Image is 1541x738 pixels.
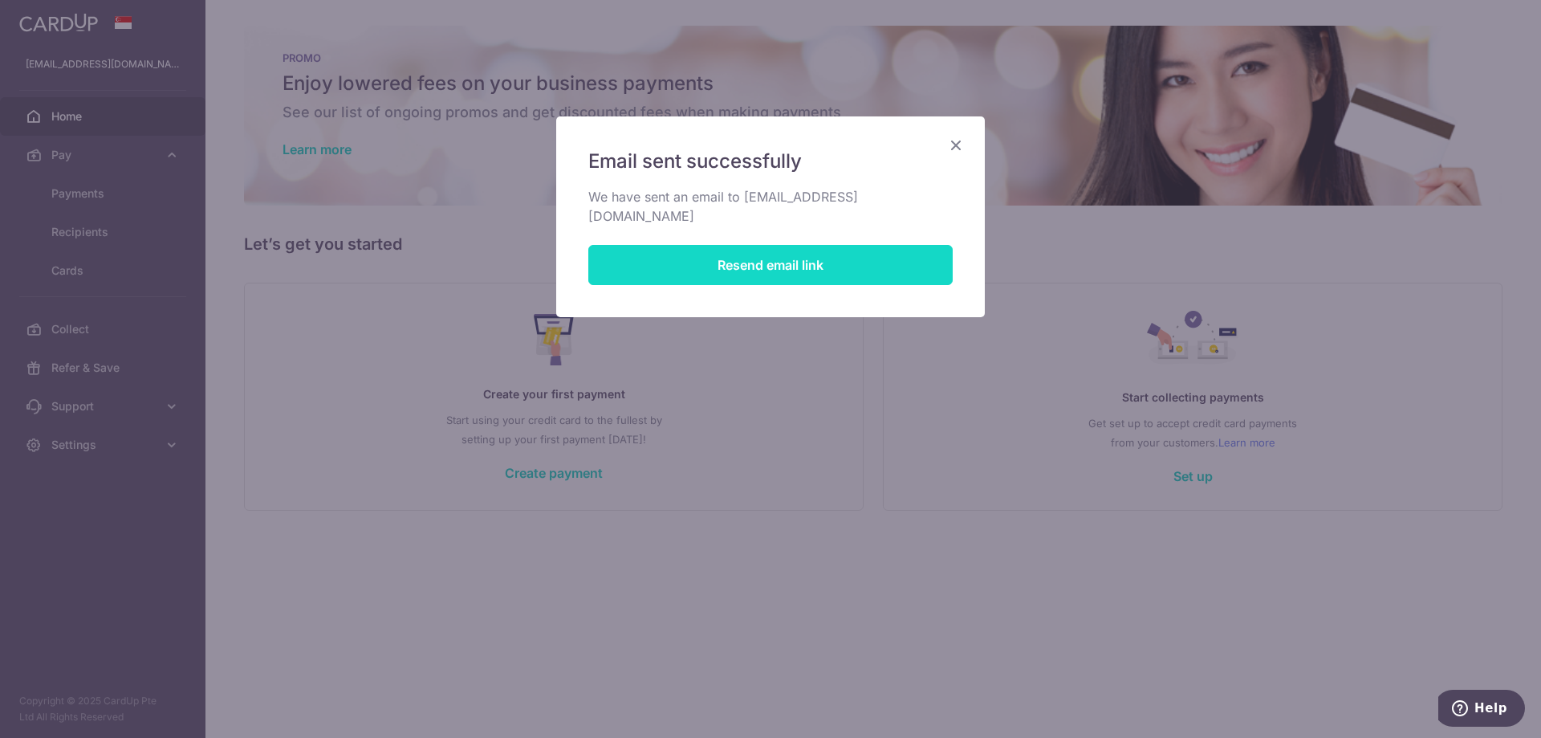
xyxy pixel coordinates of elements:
[946,136,966,155] button: Close
[588,187,953,226] p: We have sent an email to [EMAIL_ADDRESS][DOMAIN_NAME]
[588,149,802,174] span: Email sent successfully
[1438,690,1525,730] iframe: Opens a widget where you can find more information
[588,245,953,285] button: Resend email link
